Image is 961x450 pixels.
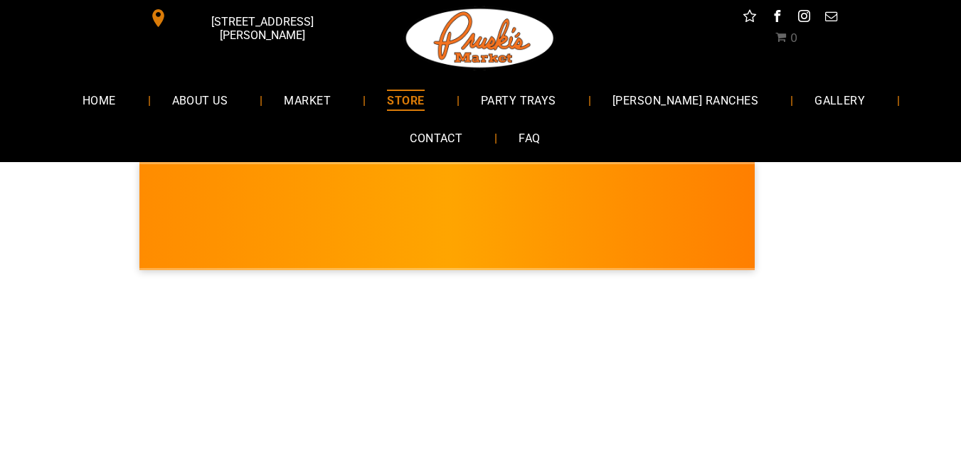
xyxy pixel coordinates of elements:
[768,7,786,29] a: facebook
[795,7,813,29] a: instagram
[793,81,886,119] a: GALLERY
[151,81,250,119] a: ABOUT US
[460,81,578,119] a: PARTY TRAYS
[262,81,352,119] a: MARKET
[139,7,357,29] a: [STREET_ADDRESS][PERSON_NAME]
[61,81,137,119] a: HOME
[497,119,561,157] a: FAQ
[366,81,445,119] a: STORE
[388,119,484,157] a: CONTACT
[740,7,759,29] a: Social network
[822,7,840,29] a: email
[170,8,354,49] span: [STREET_ADDRESS][PERSON_NAME]
[790,31,797,45] span: 0
[591,81,780,119] a: [PERSON_NAME] RANCHES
